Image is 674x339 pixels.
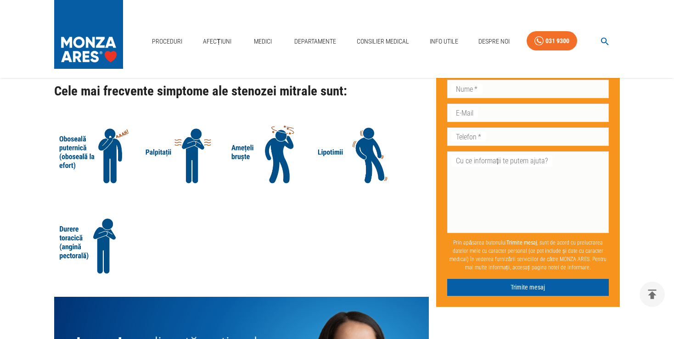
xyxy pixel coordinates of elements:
[506,239,537,246] b: Trimite mesaj
[199,32,235,51] a: Afecțiuni
[140,117,227,189] img: Palpitatii
[353,32,413,51] a: Consilier Medical
[447,235,609,275] p: Prin apăsarea butonului , sunt de acord cu prelucrarea datelor mele cu caracter personal (ce pot ...
[426,32,462,51] a: Info Utile
[545,35,569,47] div: 031 9300
[475,32,513,51] a: Despre Noi
[291,32,340,51] a: Departamente
[226,117,313,189] img: Ameteli bruste
[54,206,140,278] img: null
[313,117,399,189] img: Lesin
[248,32,277,51] a: Medici
[54,84,429,99] h2: Cele mai frecvente simptome ale stenozei mitrale sunt:
[54,117,140,189] img: Oboseala
[640,282,665,307] button: delete
[148,32,186,51] a: Proceduri
[447,279,609,296] button: Trimite mesaj
[527,31,577,51] a: 031 9300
